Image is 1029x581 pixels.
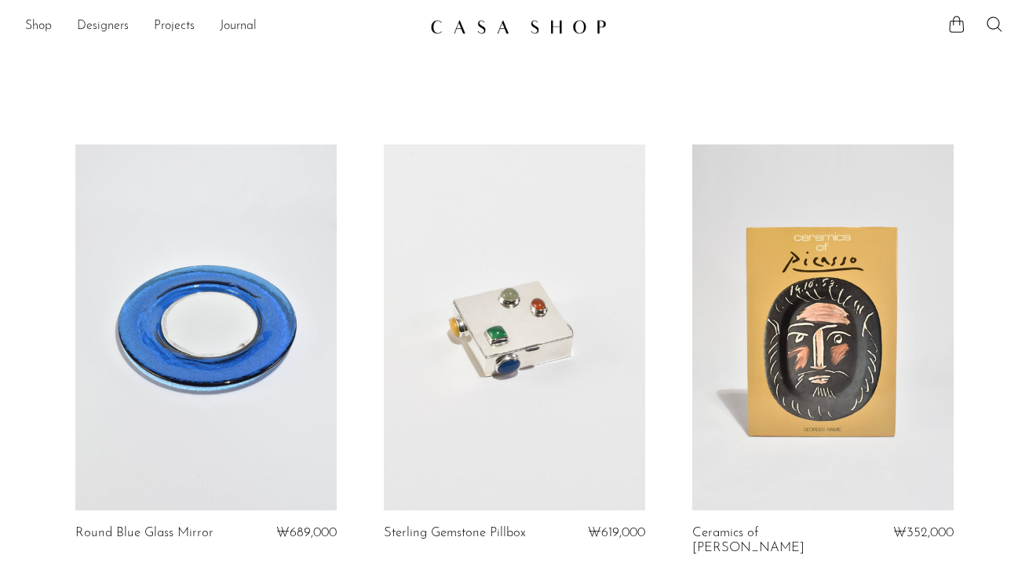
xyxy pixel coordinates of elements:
a: Sterling Gemstone Pillbox [384,526,526,540]
span: ₩352,000 [893,526,954,539]
a: Round Blue Glass Mirror [75,526,213,540]
a: Designers [77,16,129,37]
nav: Desktop navigation [25,13,418,40]
span: ₩689,000 [276,526,337,539]
a: Journal [220,16,257,37]
span: ₩619,000 [588,526,645,539]
a: Ceramics of [PERSON_NAME] [692,526,866,555]
a: Projects [154,16,195,37]
ul: NEW HEADER MENU [25,13,418,40]
a: Shop [25,16,52,37]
